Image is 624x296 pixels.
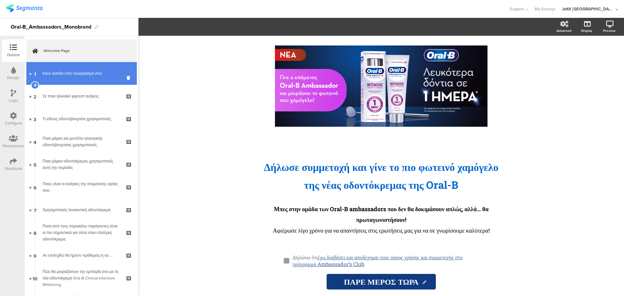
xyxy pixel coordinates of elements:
[43,93,120,99] div: Σε ποιο ηλικιακό γκρουπ ανήκεις;
[26,153,137,176] a: 5 Ποια μάρκα οδοντόκρεμας χρησιμοποιείς αυτή την περίοδο;
[26,39,137,62] a: Welcome Page
[6,4,43,12] img: segmanta logo
[43,70,120,77] div: Κάνε είσοδο στον λογαριασμό σου:
[274,205,488,224] strong: Μπες στην ομάδα των Oral-B ambassadors που δεν θα δοκιμάσουν απλώς, αλλά… θα πρωταγωνιστήσουν!
[7,52,20,58] div: Outline
[11,22,91,32] div: Oral-B_Ambassadors_Monobrand
[33,161,36,168] span: 5
[5,120,22,126] div: Configure
[26,85,137,108] a: 2 Σε ποιο ηλικιακό γκρουπ ανήκεις;
[26,267,137,290] a: 10 Πώς θα μοιραζόσουν την εμπειρία σου με τη νέα οδοντόκρεμα Oral-B Clinical Intensive Whitening;
[44,47,127,54] span: Welcome Page
[3,143,24,149] div: Permissions
[327,274,436,290] input: Start
[33,184,36,191] span: 6
[292,254,462,267] a: έχω διαβάσει και αποδέχομαι τους όρους χρήσης και συμμετοχής στο πρόγραμμα Ambassador’s Club
[26,108,137,130] a: 3 Τι είδους οδοντόβουρτσα χρησιμοποιείς;
[292,254,475,267] p: Δηλώνω ότι
[273,226,489,234] span: Αφιέρωσε λίγο χρόνο για να απαντήσεις στις ερωτήσεις μας για να σε γνωρίσουμε καλύτερα!
[43,116,120,122] div: Τι είδους οδοντόβουρτσα χρησιμοποιείς;
[581,28,592,33] div: Display
[33,138,36,145] span: 4
[562,6,614,12] div: JoltX [GEOGRAPHIC_DATA]
[33,93,36,100] span: 2
[7,75,19,81] div: Design
[26,130,137,153] a: 4 Ποια μάρκα και μοντέλο ηλεκτρικής οδοντόβουρτσας χρησιμοποιείς;
[603,28,616,33] div: Preview
[510,6,524,12] span: Support
[26,199,137,221] a: 7 Χρησιμοποιείς λευκαντική οδοντόκρεμα;
[43,158,120,171] div: Ποια μάρκα οδοντόκρεμας χρησιμοποιείς αυτή την περίοδο;
[43,207,120,213] div: Χρησιμοποιείς λευκαντική οδοντόκρεμα;
[43,223,120,242] div: Ποιοι από τους παρακάτω παράγοντες είναι οι πιο σημαντικοί για σένα όταν επιλέγεις οδοντόκρεμα;
[264,160,499,192] span: Δήλωσε συμμετοχή και γίνε το πιο φωτεινό χαμόγελο της νέας οδοντόκρεμα ς της Oral-B
[33,252,36,259] span: 9
[26,221,137,244] a: 8 Ποιοι από τους παρακάτω παράγοντες είναι οι πιο σημαντικοί για σένα όταν επιλέγεις οδοντόκρεμα;
[5,166,22,172] div: Distribute
[32,275,37,282] span: 10
[33,115,36,122] span: 3
[43,181,120,194] div: Ποιες είναι οι ανάγκες της στοματικής υγείας σου;
[26,244,137,267] a: 9 Αν επιλεχθώ θα ήμουν πρόθυμος/η να ….
[43,268,120,288] div: Πώς θα μοιραζόσουν την εμπειρία σου με τη νέα οδοντόκρεμα Oral-B Clinical Intensive Whitening;
[26,62,137,85] a: 1 Κάνε είσοδο στον λογαριασμό σου:
[43,135,120,148] div: Ποια μάρκα και μοντέλο ηλεκτρικής οδοντόβουρτσας χρησιμοποιείς;
[34,206,36,213] span: 7
[33,229,36,236] span: 8
[26,176,137,199] a: 6 Ποιες είναι οι ανάγκες της στοματικής υγείας σου;
[556,28,571,33] div: Advanced
[127,75,132,81] i: Delete
[34,70,36,77] span: 1
[9,97,18,103] div: Logic
[43,252,120,259] div: Αν επιλεχθώ θα ήμουν πρόθυμος/η να ….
